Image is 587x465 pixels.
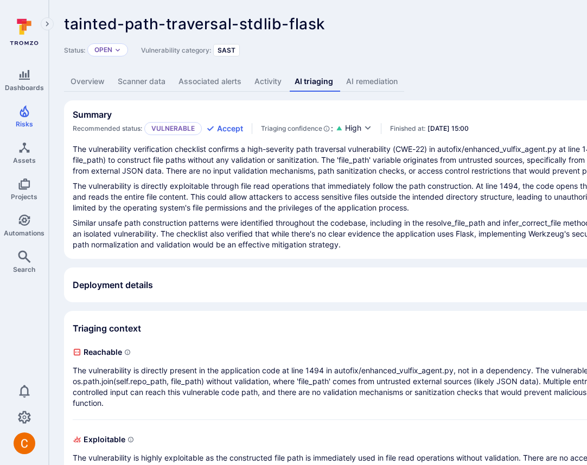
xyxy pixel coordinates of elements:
span: tainted-path-traversal-stdlib-flask [64,15,326,33]
p: Vulnerable [144,122,202,135]
a: Scanner data [111,72,172,92]
svg: Indicates if a vulnerability can be exploited by an attacker to gain unauthorized access, execute... [127,436,134,443]
h2: Summary [73,109,112,120]
span: Dashboards [5,84,44,92]
h2: Deployment details [73,279,153,290]
span: [DATE] 15:00 [428,124,469,132]
div: : [261,123,333,134]
a: Associated alerts [172,72,248,92]
a: Activity [248,72,288,92]
a: AI triaging [288,72,340,92]
button: Expand navigation menu [41,17,54,30]
span: Triaging confidence [261,123,322,134]
span: High [345,123,361,133]
svg: Indicates if a vulnerability code, component, function or a library can actually be reached or in... [124,349,131,355]
span: Status: [64,46,85,54]
span: Recommended status: [73,124,142,132]
div: Camilo Rivera [14,432,35,454]
button: High [345,123,372,134]
span: Risks [16,120,33,128]
img: ACg8ocJuq_DPPTkXyD9OlTnVLvDrpObecjcADscmEHLMiTyEnTELew=s96-c [14,432,35,454]
span: Vulnerability category: [141,46,211,54]
svg: AI Triaging Agent self-evaluates the confidence behind recommended status based on the depth and ... [323,123,330,134]
h2: Triaging context [73,323,141,334]
span: Projects [11,193,37,201]
span: Search [13,265,35,273]
button: Open [94,46,112,54]
span: Finished at: [390,123,425,134]
i: Expand navigation menu [43,20,51,29]
span: Assets [13,156,36,164]
button: Accept [206,123,243,134]
button: Expand dropdown [114,47,121,53]
div: SAST [213,44,240,56]
span: Automations [4,229,44,237]
a: Overview [64,72,111,92]
a: AI remediation [340,72,404,92]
